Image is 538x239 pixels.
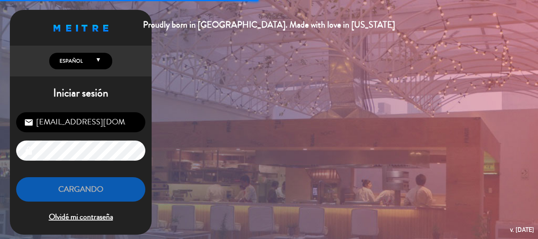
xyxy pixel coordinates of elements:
h1: Iniciar sesión [10,87,152,100]
input: Correo Electrónico [16,112,145,132]
span: Olvidé mi contraseña [16,211,145,224]
i: email [24,118,33,127]
span: Español [58,57,83,65]
i: lock [24,146,33,156]
div: v. [DATE] [510,224,534,235]
button: Cargando [16,177,145,202]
